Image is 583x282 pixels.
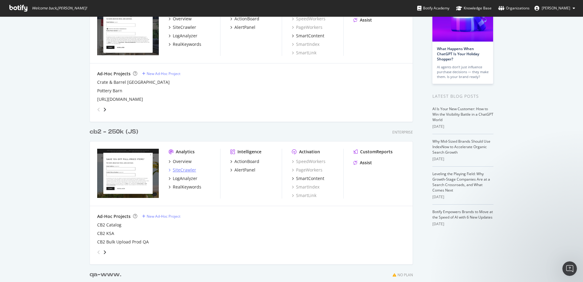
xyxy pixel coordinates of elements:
img: cb2.com [97,149,159,198]
div: LogAnalyzer [173,33,197,39]
div: New Ad-Hoc Project [147,71,180,76]
div: Botify Academy [417,5,449,11]
a: Overview [169,16,192,22]
div: SiteCrawler [173,167,196,173]
a: What Happens When ChatGPT Is Your Holiday Shopper? [437,46,479,62]
div: Activation [299,149,320,155]
a: SmartIndex [292,184,319,190]
a: qa-www. [90,270,124,279]
div: CustomReports [360,149,393,155]
div: angle-left [95,105,103,114]
div: Intelligence [237,149,261,155]
div: [DATE] [432,194,493,200]
a: Botify Empowers Brands to Move at the Speed of AI with 6 New Updates [432,209,493,220]
div: [DATE] [432,124,493,129]
a: cb2 - 250k (JS) [90,127,141,136]
a: SpeedWorkers [292,158,326,165]
a: Crate & Barrel [GEOGRAPHIC_DATA] [97,79,170,85]
div: cb2 - 250k (JS) [90,127,138,136]
div: Organizations [498,5,530,11]
div: AlertPanel [234,167,255,173]
a: SmartLink [292,192,316,199]
div: ActionBoard [234,158,259,165]
a: Overview [169,158,192,165]
div: SmartContent [296,33,324,39]
div: No Plan [397,272,413,277]
a: PageWorkers [292,24,322,30]
button: [PERSON_NAME] [530,3,580,13]
a: Why Mid-Sized Brands Should Use IndexNow to Accelerate Organic Search Growth [432,139,490,155]
div: ActionBoard [234,16,259,22]
img: crateandbarrel.com [97,6,159,55]
a: CustomReports [353,149,393,155]
a: RealKeywords [169,184,201,190]
a: PageWorkers [292,167,322,173]
div: RealKeywords [173,41,201,47]
a: Assist [353,160,372,166]
div: Enterprise [392,130,413,135]
div: AI agents don’t just influence purchase decisions — they make them. Is your brand ready? [437,65,489,79]
div: Latest Blog Posts [432,93,493,100]
div: Assist [360,17,372,23]
a: SiteCrawler [169,24,196,30]
a: LogAnalyzer [169,33,197,39]
div: Ad-Hoc Projects [97,213,131,219]
div: qa-www. [90,270,121,279]
a: CB2 Bulk Upload Prod QA [97,239,149,245]
div: Assist [360,160,372,166]
a: AlertPanel [230,167,255,173]
div: angle-right [103,249,107,255]
iframe: Intercom live chat [562,261,577,276]
div: Overview [173,158,192,165]
a: AI Is Your New Customer: How to Win the Visibility Battle in a ChatGPT World [432,106,493,122]
div: SmartContent [296,175,324,182]
a: New Ad-Hoc Project [142,71,180,76]
div: [DATE] [432,221,493,227]
a: SpeedWorkers [292,16,326,22]
a: AlertPanel [230,24,255,30]
div: New Ad-Hoc Project [147,214,180,219]
div: Ad-Hoc Projects [97,71,131,77]
div: Overview [173,16,192,22]
a: CB2 Catalog [97,222,121,228]
a: SmartContent [292,175,324,182]
div: LogAnalyzer [173,175,197,182]
div: Analytics [176,149,195,155]
a: SmartLink [292,50,316,56]
a: SmartIndex [292,41,319,47]
a: ActionBoard [230,16,259,22]
a: SiteCrawler [169,167,196,173]
div: SiteCrawler [173,24,196,30]
div: angle-right [103,107,107,113]
a: New Ad-Hoc Project [142,214,180,219]
span: Welcome back, [PERSON_NAME] ! [32,6,87,11]
div: AlertPanel [234,24,255,30]
div: angle-left [95,247,103,257]
a: LogAnalyzer [169,175,197,182]
a: SmartContent [292,33,324,39]
div: Pottery Barn [97,88,122,94]
span: Blake Oberc [542,5,570,11]
div: RealKeywords [173,184,201,190]
a: [URL][DOMAIN_NAME] [97,96,143,102]
a: Assist [353,17,372,23]
a: CB2 KSA [97,230,114,236]
a: ActionBoard [230,158,259,165]
div: Knowledge Base [456,5,492,11]
a: RealKeywords [169,41,201,47]
a: Leveling the Playing Field: Why Growth-Stage Companies Are at a Search Crossroads, and What Comes... [432,171,490,193]
div: [DATE] [432,156,493,162]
